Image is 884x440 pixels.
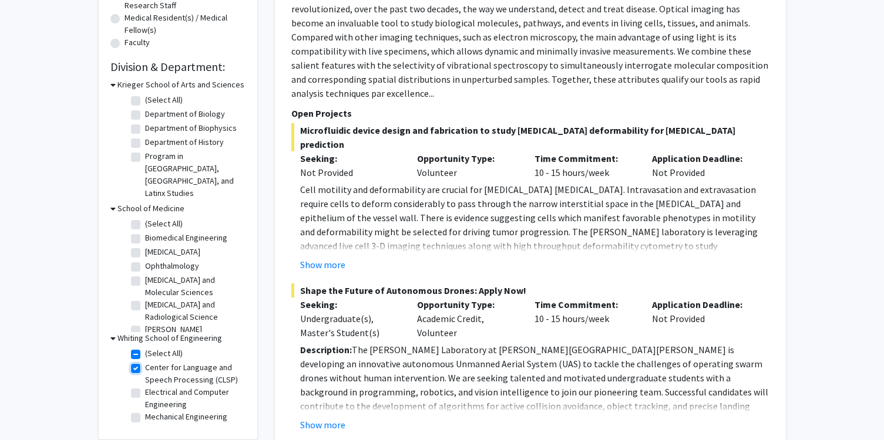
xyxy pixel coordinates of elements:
[300,151,400,165] p: Seeking:
[417,151,517,165] p: Opportunity Type:
[652,151,752,165] p: Application Deadline:
[145,94,183,106] label: (Select All)
[145,150,243,199] label: Program in [GEOGRAPHIC_DATA], [GEOGRAPHIC_DATA], and Latinx Studies
[145,274,243,299] label: [MEDICAL_DATA] and Molecular Sciences
[417,297,517,312] p: Opportunity Type:
[117,332,222,344] h3: Whiting School of Engineering
[300,312,400,340] div: Undergraduate(s), Master's Student(s)
[300,297,400,312] p: Seeking:
[145,108,225,120] label: Department of Biology
[300,182,769,267] p: Cell motility and deformability are crucial for [MEDICAL_DATA] [MEDICAL_DATA]. Intravasation and ...
[145,218,183,230] label: (Select All)
[408,151,526,180] div: Volunteer
[526,297,643,340] div: 10 - 15 hours/week
[145,386,243,411] label: Electrical and Computer Engineering
[145,411,227,423] label: Mechanical Engineering
[125,12,246,36] label: Medical Resident(s) / Medical Fellow(s)
[145,361,243,386] label: Center for Language and Speech Processing (CLSP)
[291,123,769,151] span: Microfluidic device design and fabrication to study [MEDICAL_DATA] deformability for [MEDICAL_DAT...
[125,36,150,49] label: Faculty
[643,297,761,340] div: Not Provided
[145,246,200,258] label: [MEDICAL_DATA]
[408,297,526,340] div: Academic Credit, Volunteer
[9,387,50,431] iframe: Chat
[145,122,237,134] label: Department of Biophysics
[117,79,244,91] h3: Krieger School of Arts and Sciences
[145,260,199,272] label: Ophthalmology
[300,343,769,427] p: The [PERSON_NAME] Laboratory at [PERSON_NAME][GEOGRAPHIC_DATA][PERSON_NAME] is developing an inno...
[145,347,183,360] label: (Select All)
[117,202,184,215] h3: School of Medicine
[652,297,752,312] p: Application Deadline:
[145,232,227,244] label: Biomedical Engineering
[291,106,769,120] p: Open Projects
[300,418,345,432] button: Show more
[535,297,634,312] p: Time Commitment:
[643,151,761,180] div: Not Provided
[110,60,246,74] h2: Division & Department:
[145,323,243,360] label: [PERSON_NAME][GEOGRAPHIC_DATA][MEDICAL_DATA]
[145,136,224,148] label: Department of History
[526,151,643,180] div: 10 - 15 hours/week
[535,151,634,165] p: Time Commitment:
[145,299,243,323] label: [MEDICAL_DATA] and Radiological Science
[300,344,352,356] strong: Description:
[300,258,345,272] button: Show more
[300,165,400,180] div: Not Provided
[291,283,769,297] span: Shape the Future of Autonomous Drones: Apply Now!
